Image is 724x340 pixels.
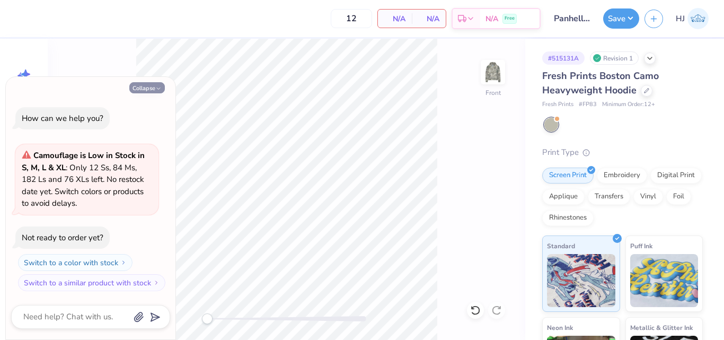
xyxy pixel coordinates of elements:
[597,168,647,184] div: Embroidery
[650,168,702,184] div: Digital Print
[505,15,515,22] span: Free
[633,189,663,205] div: Vinyl
[153,280,160,286] img: Switch to a similar product with stock
[485,88,501,98] div: Front
[542,189,585,205] div: Applique
[579,100,597,109] span: # FP83
[22,113,103,124] div: How can we help you?
[120,259,127,266] img: Switch to a color with stock
[22,232,103,243] div: Not ready to order yet?
[630,322,693,333] span: Metallic & Glitter Ink
[18,254,133,271] button: Switch to a color with stock
[676,13,685,25] span: HJ
[331,9,372,28] input: – –
[542,146,703,159] div: Print Type
[547,322,573,333] span: Neon Ink
[630,254,699,307] img: Puff Ink
[588,189,630,205] div: Transfers
[22,150,145,173] strong: Camouflage is Low in Stock in S, M, L & XL
[602,100,655,109] span: Minimum Order: 12 +
[129,82,165,93] button: Collapse
[603,8,639,29] button: Save
[542,100,573,109] span: Fresh Prints
[18,274,165,291] button: Switch to a similar product with stock
[418,13,439,24] span: N/A
[547,240,575,251] span: Standard
[542,69,659,97] span: Fresh Prints Boston Camo Heavyweight Hoodie
[666,189,691,205] div: Foil
[542,168,594,184] div: Screen Print
[482,62,504,83] img: Front
[384,13,405,24] span: N/A
[671,8,713,29] a: HJ
[546,8,598,29] input: Untitled Design
[202,313,213,324] div: Accessibility label
[630,240,652,251] span: Puff Ink
[687,8,709,29] img: Hughe Josh Cabanete
[590,51,639,65] div: Revision 1
[542,51,585,65] div: # 515131A
[547,254,615,307] img: Standard
[485,13,498,24] span: N/A
[542,210,594,226] div: Rhinestones
[22,150,145,208] span: : Only 12 Ss, 84 Ms, 182 Ls and 76 XLs left. No restock date yet. Switch colors or products to av...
